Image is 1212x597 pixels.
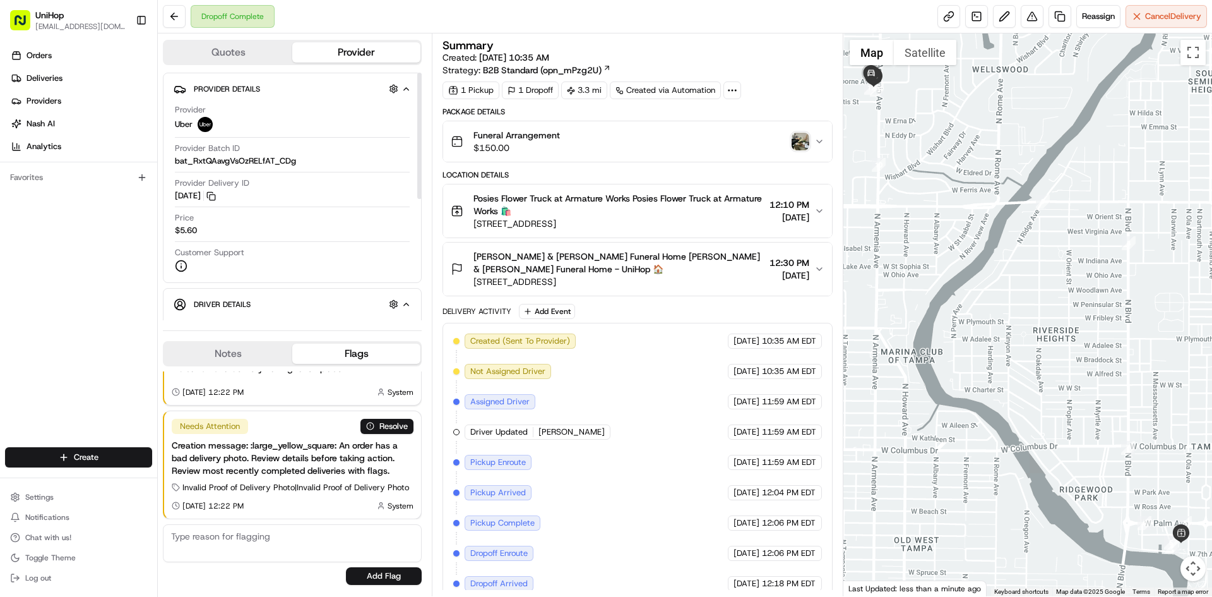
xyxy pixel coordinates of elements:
[107,184,117,195] div: 💻
[182,501,244,511] span: [DATE] 12:22 PM
[175,119,193,130] span: Uber
[25,553,76,563] span: Toggle Theme
[1132,588,1150,595] a: Terms (opens in new tab)
[1138,516,1151,530] div: 6
[13,184,23,195] div: 📗
[470,426,528,438] span: Driver Updated
[1180,40,1206,65] button: Toggle fullscreen view
[792,133,809,150] img: photo_proof_of_delivery image
[174,78,411,99] button: Provider Details
[734,366,759,377] span: [DATE]
[762,548,816,559] span: 12:06 PM EDT
[443,243,831,296] button: [PERSON_NAME] & [PERSON_NAME] Funeral Home [PERSON_NAME] & [PERSON_NAME] Funeral Home - UniHop 🏠[...
[843,581,987,596] div: Last Updated: less than a minute ago
[734,487,759,498] span: [DATE]
[762,335,816,347] span: 10:35 AM EDT
[164,344,292,364] button: Notes
[388,387,413,397] span: System
[13,13,38,38] img: Nash
[762,517,816,529] span: 12:06 PM EDT
[1178,516,1192,530] div: 3
[5,136,157,157] a: Analytics
[443,81,499,99] div: 1 Pickup
[870,83,884,97] div: 11
[1036,195,1050,208] div: 9
[1056,588,1125,595] span: Map data ©2025 Google
[360,419,413,434] button: Resolve
[175,190,216,202] button: [DATE]
[1164,536,1178,550] div: 5
[119,183,203,196] span: API Documentation
[443,184,831,238] button: Posies Flower Truck at Armature Works Posies Flower Truck at Armature Works 🛍️[STREET_ADDRESS]12:...
[470,457,526,468] span: Pickup Enroute
[5,529,152,546] button: Chat with us!
[5,114,157,134] a: Nash AI
[734,548,759,559] span: [DATE]
[734,457,759,468] span: [DATE]
[762,426,816,438] span: 11:59 AM EDT
[5,549,152,567] button: Toggle Theme
[27,73,62,84] span: Deliveries
[483,64,611,76] a: B2B Standard (opn_mPzg2U)
[470,548,528,559] span: Dropoff Enroute
[27,95,61,107] span: Providers
[443,306,511,317] div: Delivery Activity
[762,487,816,498] span: 12:04 PM EDT
[102,178,208,201] a: 💻API Documentation
[762,396,816,407] span: 11:59 AM EDT
[5,509,152,526] button: Notifications
[13,51,230,71] p: Welcome 👋
[175,178,249,189] span: Provider Delivery ID
[473,250,764,275] span: [PERSON_NAME] & [PERSON_NAME] Funeral Home [PERSON_NAME] & [PERSON_NAME] Funeral Home - UniHop 🏠
[175,104,206,116] span: Provider
[473,275,764,288] span: [STREET_ADDRESS]
[126,214,153,224] span: Pylon
[198,117,213,132] img: uber-new-logo.jpeg
[5,167,152,188] div: Favorites
[35,9,64,21] span: UniHop
[470,335,570,347] span: Created (Sent To Provider)
[194,84,260,94] span: Provider Details
[175,212,194,224] span: Price
[872,158,886,172] div: 10
[443,107,832,117] div: Package Details
[847,580,888,596] img: Google
[35,21,126,32] button: [EMAIL_ADDRESS][DOMAIN_NAME]
[27,50,52,61] span: Orders
[443,40,494,51] h3: Summary
[388,501,413,511] span: System
[519,304,575,319] button: Add Event
[864,81,878,95] div: 12
[1158,588,1208,595] a: Report a map error
[762,457,816,468] span: 11:59 AM EDT
[5,569,152,587] button: Log out
[172,439,413,477] div: Creation message: :large_yellow_square: An order has a bad delivery photo. Review details before ...
[470,487,526,498] span: Pickup Arrived
[1165,540,1179,553] div: 4
[175,143,240,154] span: Provider Batch ID
[762,366,816,377] span: 10:35 AM EDT
[994,588,1049,596] button: Keyboard shortcuts
[5,447,152,467] button: Create
[470,366,545,377] span: Not Assigned Driver
[538,426,605,438] span: [PERSON_NAME]
[43,133,160,143] div: We're available if you need us!
[1145,11,1201,22] span: Cancel Delivery
[175,247,244,258] span: Customer Support
[473,217,764,230] span: [STREET_ADDRESS]
[762,578,816,589] span: 12:18 PM EDT
[561,81,607,99] div: 3.3 mi
[473,192,764,217] span: Posies Flower Truck at Armature Works Posies Flower Truck at Armature Works 🛍️
[164,42,292,63] button: Quotes
[502,81,559,99] div: 1 Dropoff
[25,512,69,522] span: Notifications
[479,52,549,63] span: [DATE] 10:35 AM
[470,517,535,529] span: Pickup Complete
[292,42,420,63] button: Provider
[175,225,197,236] span: $5.60
[1076,5,1120,28] button: Reassign
[1082,11,1115,22] span: Reassign
[734,335,759,347] span: [DATE]
[182,387,244,397] span: [DATE] 12:22 PM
